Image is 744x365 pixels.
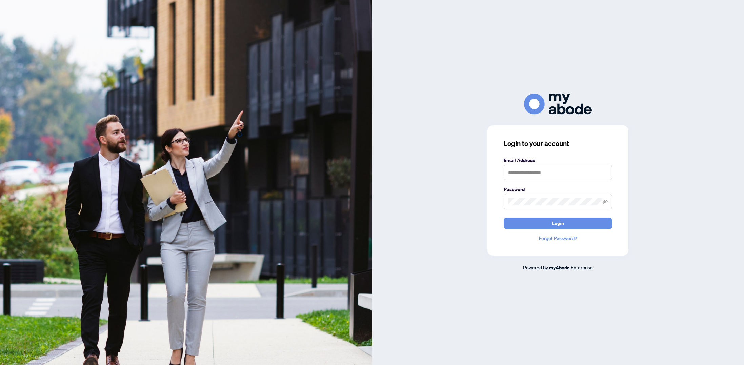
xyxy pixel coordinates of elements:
label: Password [504,186,612,193]
button: Login [504,218,612,229]
span: Login [552,218,564,229]
img: ma-logo [524,94,592,114]
label: Email Address [504,157,612,164]
a: myAbode [549,264,570,271]
span: eye-invisible [603,199,608,204]
span: Powered by [523,264,548,270]
a: Forgot Password? [504,235,612,242]
span: Enterprise [571,264,593,270]
h3: Login to your account [504,139,612,148]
